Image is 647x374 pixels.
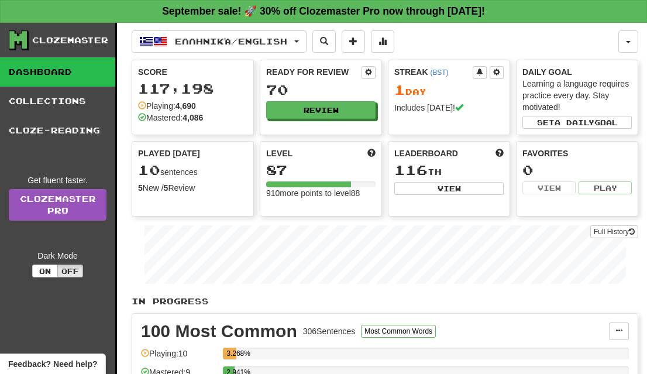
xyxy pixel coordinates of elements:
[138,112,203,123] div: Mastered:
[394,147,458,159] span: Leaderboard
[266,83,376,97] div: 70
[32,35,108,46] div: Clozemaster
[522,181,576,194] button: View
[164,183,168,193] strong: 5
[162,5,485,17] strong: September sale! 🚀 30% off Clozemaster Pro now through [DATE]!
[138,183,143,193] strong: 5
[141,348,217,367] div: Playing: 10
[141,322,297,340] div: 100 Most Common
[367,147,376,159] span: Score more points to level up
[430,68,448,77] a: (BST)
[8,358,97,370] span: Open feedback widget
[495,147,504,159] span: This week in points, UTC
[175,36,287,46] span: Ελληνικά / English
[138,162,160,178] span: 10
[138,147,200,159] span: Played [DATE]
[590,225,638,238] button: Full History
[132,296,638,307] p: In Progress
[226,348,236,359] div: 3.268%
[138,100,196,112] div: Playing:
[9,174,106,186] div: Get fluent faster.
[303,325,356,337] div: 306 Sentences
[183,113,203,122] strong: 4,086
[394,81,405,98] span: 1
[394,163,504,178] div: th
[266,163,376,177] div: 87
[555,118,594,126] span: a daily
[138,81,247,96] div: 117,198
[312,30,336,53] button: Search sentences
[266,101,376,119] button: Review
[394,83,504,98] div: Day
[266,147,292,159] span: Level
[522,163,632,177] div: 0
[266,66,362,78] div: Ready for Review
[9,189,106,221] a: ClozemasterPro
[32,265,58,277] button: On
[342,30,365,53] button: Add sentence to collection
[175,101,196,111] strong: 4,690
[266,187,376,199] div: 910 more points to level 88
[522,66,632,78] div: Daily Goal
[522,116,632,129] button: Seta dailygoal
[394,162,428,178] span: 116
[522,147,632,159] div: Favorites
[394,102,504,114] div: Includes [DATE]!
[394,182,504,195] button: View
[138,163,247,178] div: sentences
[371,30,394,53] button: More stats
[361,325,436,338] button: Most Common Words
[9,250,106,262] div: Dark Mode
[579,181,632,194] button: Play
[138,66,247,78] div: Score
[57,265,83,277] button: Off
[132,30,307,53] button: Ελληνικά/English
[138,182,247,194] div: New / Review
[394,66,473,78] div: Streak
[522,78,632,113] div: Learning a language requires practice every day. Stay motivated!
